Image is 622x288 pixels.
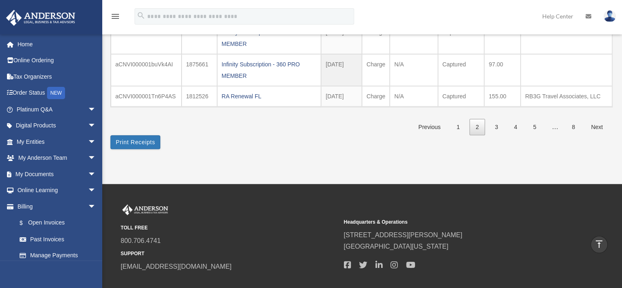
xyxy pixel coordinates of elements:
td: N/A [390,86,438,107]
td: N/A [390,54,438,86]
a: 1 [450,119,466,136]
td: Captured [438,54,485,86]
a: Tax Organizers [6,68,108,85]
i: menu [110,11,120,21]
a: My Documentsarrow_drop_down [6,166,108,182]
a: 2 [469,119,485,136]
span: arrow_drop_down [88,101,104,118]
div: Infinity Subscription - 360 PRO MEMBER [222,59,317,82]
td: Charge [362,22,390,54]
a: 5 [527,119,543,136]
a: Online Learningarrow_drop_down [6,182,108,199]
a: My Anderson Teamarrow_drop_down [6,150,108,166]
a: Next [585,119,609,136]
td: [DATE] [321,22,362,54]
td: Charge [362,86,390,107]
img: User Pic [604,10,616,22]
div: RA Renewal FL [222,91,317,102]
td: 1812526 [182,86,217,107]
a: Previous [412,119,447,136]
a: menu [110,14,120,21]
a: $Open Invoices [11,215,108,231]
span: … [545,123,565,130]
a: Billingarrow_drop_down [6,198,108,215]
td: Captured [438,22,485,54]
a: [GEOGRAPHIC_DATA][US_STATE] [344,243,448,250]
small: SUPPORT [121,249,338,258]
a: Order StatusNEW [6,85,108,102]
i: search [137,11,146,20]
td: N/A [390,22,438,54]
td: 1875661 [182,54,217,86]
a: Manage Payments [11,247,108,264]
td: [DATE] [321,86,362,107]
img: Anderson Advisors Platinum Portal [4,10,78,26]
td: 97.00 [484,22,521,54]
a: Online Ordering [6,52,108,69]
span: $ [24,218,28,228]
td: RB3G Travel Associates, LLC [521,86,612,107]
td: 97.00 [484,54,521,86]
button: Print Receipts [110,135,160,149]
td: [DATE] [321,54,362,86]
span: arrow_drop_down [88,150,104,167]
span: arrow_drop_down [88,118,104,134]
span: arrow_drop_down [88,182,104,199]
span: arrow_drop_down [88,134,104,150]
td: aCNVI000001buVk4AI [111,54,182,86]
td: aCNVI000001Tn6P4AS [111,86,182,107]
a: [STREET_ADDRESS][PERSON_NAME] [344,231,462,238]
small: Headquarters & Operations [344,218,561,227]
a: 3 [489,119,504,136]
div: Infinity Subscription - 360 PRO MEMBER [222,27,317,50]
a: vertical_align_top [591,236,608,253]
td: 155.00 [484,86,521,107]
i: vertical_align_top [594,239,604,249]
td: 1875661 [182,22,217,54]
span: arrow_drop_down [88,198,104,215]
td: Charge [362,54,390,86]
a: My Entitiesarrow_drop_down [6,134,108,150]
a: [EMAIL_ADDRESS][DOMAIN_NAME] [121,263,231,270]
a: Platinum Q&Aarrow_drop_down [6,101,108,118]
a: Past Invoices [11,231,104,247]
td: Captured [438,86,485,107]
a: 8 [566,119,581,136]
a: Home [6,36,108,52]
td: aCNVI000001kbK94AI [111,22,182,54]
small: TOLL FREE [121,224,338,232]
div: NEW [47,87,65,99]
span: arrow_drop_down [88,166,104,183]
a: 4 [508,119,523,136]
a: Digital Productsarrow_drop_down [6,118,108,134]
a: 800.706.4741 [121,237,161,244]
img: Anderson Advisors Platinum Portal [121,204,170,215]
